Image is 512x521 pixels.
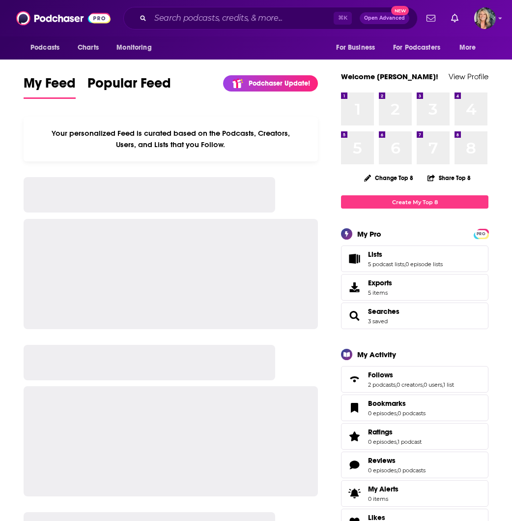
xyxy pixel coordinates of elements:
[393,41,440,55] span: For Podcasters
[87,75,171,97] span: Popular Feed
[341,274,488,301] a: Exports
[474,7,496,29] img: User Profile
[397,438,398,445] span: ,
[368,456,396,465] span: Reviews
[344,372,364,386] a: Follows
[368,399,426,408] a: Bookmarks
[368,495,398,502] span: 0 items
[368,467,397,474] a: 0 episodes
[344,309,364,323] a: Searches
[368,428,393,436] span: Ratings
[123,7,418,30] div: Search podcasts, credits, & more...
[368,485,398,493] span: My Alerts
[449,72,488,81] a: View Profile
[334,12,352,25] span: ⌘ K
[341,72,438,81] a: Welcome [PERSON_NAME]!
[396,381,397,388] span: ,
[405,261,443,268] a: 0 episode lists
[344,280,364,294] span: Exports
[357,229,381,239] div: My Pro
[368,399,406,408] span: Bookmarks
[391,6,409,15] span: New
[423,381,424,388] span: ,
[357,350,396,359] div: My Activity
[368,307,399,316] a: Searches
[329,38,387,57] button: open menu
[358,172,419,184] button: Change Top 8
[404,261,405,268] span: ,
[341,366,488,393] span: Follows
[447,10,462,27] a: Show notifications dropdown
[341,195,488,209] a: Create My Top 8
[397,381,423,388] a: 0 creators
[424,381,442,388] a: 0 users
[341,395,488,421] span: Bookmarks
[341,423,488,450] span: Ratings
[344,429,364,443] a: Ratings
[344,252,364,266] a: Lists
[397,467,398,474] span: ,
[368,261,404,268] a: 5 podcast lists
[87,75,171,99] a: Popular Feed
[397,410,398,417] span: ,
[368,410,397,417] a: 0 episodes
[474,7,496,29] button: Show profile menu
[368,438,397,445] a: 0 episodes
[453,38,488,57] button: open menu
[387,38,455,57] button: open menu
[110,38,164,57] button: open menu
[443,381,454,388] a: 1 list
[116,41,151,55] span: Monitoring
[368,428,422,436] a: Ratings
[368,289,392,296] span: 5 items
[78,41,99,55] span: Charts
[341,480,488,507] a: My Alerts
[398,410,426,417] a: 0 podcasts
[368,370,393,379] span: Follows
[368,370,454,379] a: Follows
[368,456,426,465] a: Reviews
[341,303,488,329] span: Searches
[24,75,76,97] span: My Feed
[71,38,105,57] a: Charts
[344,487,364,500] span: My Alerts
[150,10,334,26] input: Search podcasts, credits, & more...
[368,381,396,388] a: 2 podcasts
[364,16,405,21] span: Open Advanced
[360,12,409,24] button: Open AdvancedNew
[24,117,318,161] div: Your personalized Feed is curated based on the Podcasts, Creators, Users, and Lists that you Follow.
[336,41,375,55] span: For Business
[474,7,496,29] span: Logged in as lisa.beech
[368,278,392,287] span: Exports
[344,401,364,415] a: Bookmarks
[24,38,72,57] button: open menu
[368,250,443,259] a: Lists
[423,10,439,27] a: Show notifications dropdown
[341,245,488,272] span: Lists
[368,250,382,259] span: Lists
[368,318,388,325] a: 3 saved
[30,41,59,55] span: Podcasts
[459,41,476,55] span: More
[249,79,310,88] p: Podchaser Update!
[24,75,76,99] a: My Feed
[344,458,364,472] a: Reviews
[427,168,471,187] button: Share Top 8
[16,9,111,28] img: Podchaser - Follow, Share and Rate Podcasts
[398,467,426,474] a: 0 podcasts
[398,438,422,445] a: 1 podcast
[341,452,488,478] span: Reviews
[475,230,487,237] a: PRO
